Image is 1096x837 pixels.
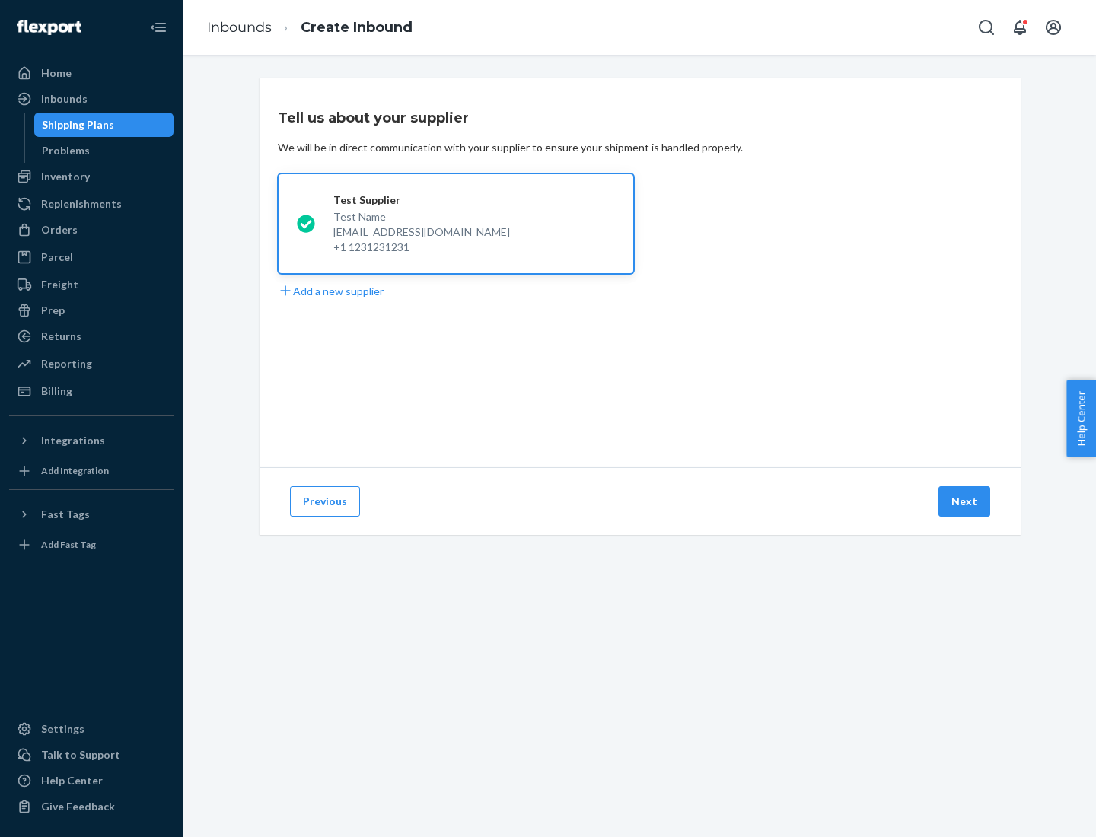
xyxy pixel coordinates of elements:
a: Add Fast Tag [9,533,174,557]
a: Inbounds [207,19,272,36]
div: Freight [41,277,78,292]
a: Orders [9,218,174,242]
button: Previous [290,486,360,517]
a: Reporting [9,352,174,376]
a: Billing [9,379,174,403]
button: Integrations [9,428,174,453]
a: Create Inbound [301,19,413,36]
div: Reporting [41,356,92,371]
button: Give Feedback [9,794,174,819]
a: Home [9,61,174,85]
a: Add Integration [9,459,174,483]
div: Replenishments [41,196,122,212]
div: Inventory [41,169,90,184]
div: Home [41,65,72,81]
h3: Tell us about your supplier [278,108,469,128]
div: Inbounds [41,91,88,107]
a: Problems [34,138,174,163]
a: Replenishments [9,192,174,216]
div: Prep [41,303,65,318]
a: Parcel [9,245,174,269]
button: Close Navigation [143,12,174,43]
div: Fast Tags [41,507,90,522]
button: Open account menu [1038,12,1069,43]
div: Talk to Support [41,747,120,762]
button: Next [938,486,990,517]
a: Freight [9,272,174,297]
div: Billing [41,383,72,399]
div: Integrations [41,433,105,448]
button: Add a new supplier [278,283,384,299]
div: We will be in direct communication with your supplier to ensure your shipment is handled properly. [278,140,743,155]
a: Inventory [9,164,174,189]
img: Flexport logo [17,20,81,35]
ol: breadcrumbs [195,5,425,50]
div: Add Integration [41,464,109,477]
a: Talk to Support [9,743,174,767]
a: Returns [9,324,174,348]
div: Parcel [41,250,73,265]
a: Prep [9,298,174,323]
button: Open notifications [1005,12,1035,43]
div: Add Fast Tag [41,538,96,551]
div: Orders [41,222,78,237]
button: Open Search Box [971,12,1002,43]
a: Settings [9,717,174,741]
div: Give Feedback [41,799,115,814]
button: Help Center [1066,380,1096,457]
div: Settings [41,721,84,737]
button: Fast Tags [9,502,174,527]
div: Problems [42,143,90,158]
div: Shipping Plans [42,117,114,132]
a: Shipping Plans [34,113,174,137]
div: Returns [41,329,81,344]
a: Inbounds [9,87,174,111]
div: Help Center [41,773,103,788]
a: Help Center [9,769,174,793]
